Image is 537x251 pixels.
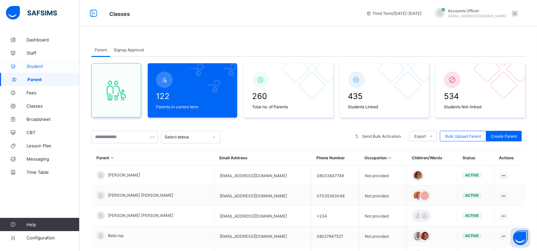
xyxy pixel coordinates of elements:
td: Not provided [360,206,407,226]
span: Students Linked [348,104,421,109]
i: Sort in Ascending Order [387,155,393,160]
span: Export [414,134,426,139]
span: [EMAIL_ADDRESS][DOMAIN_NAME] [448,14,507,18]
span: [PERSON_NAME] [108,173,140,177]
span: Staff [27,50,80,56]
span: Accounts Officer [448,8,507,13]
span: Messaging [27,156,80,162]
div: AccountsOfficer [428,8,521,19]
td: 08033647749 [311,166,359,186]
span: Classes [27,103,80,109]
div: Select status [165,135,208,140]
span: Send Bulk Activation [362,134,401,139]
th: Occupation [360,150,407,166]
span: Bulk Upload Parent [445,134,481,139]
span: session/term information [366,11,422,16]
th: Parent [92,150,215,166]
td: [EMAIL_ADDRESS][DOMAIN_NAME] [214,186,311,206]
th: Phone Number [311,150,359,166]
td: [EMAIL_ADDRESS][DOMAIN_NAME] [214,226,311,246]
span: Parent [95,47,107,52]
th: Actions [494,150,525,166]
img: safsims [6,6,57,20]
span: active [465,173,479,177]
td: Not provided [360,186,407,206]
th: Status [457,150,494,166]
span: [PERSON_NAME] [PERSON_NAME] [108,213,173,218]
span: Time Table [27,170,80,175]
span: Students Not-linked [444,104,517,109]
span: [PERSON_NAME] [PERSON_NAME] [108,193,173,198]
td: +234 [311,206,359,226]
button: Open asap [510,228,530,248]
span: Lesson Plan [27,143,80,148]
td: 08027847527 [311,226,359,246]
td: Not provided [360,166,407,186]
td: 07035363048 [311,186,359,206]
td: Not provided [360,226,407,246]
span: 435 [348,91,421,101]
th: Email Address [214,150,311,166]
span: 260 [252,91,325,101]
span: Help [27,222,79,227]
td: [EMAIL_ADDRESS][DOMAIN_NAME] [214,166,311,186]
span: Create Parent [491,134,517,139]
span: 122 [156,91,229,101]
span: CBT [27,130,80,135]
span: active [465,213,479,218]
span: Parent [27,77,80,82]
td: [EMAIL_ADDRESS][DOMAIN_NAME] [214,206,311,226]
span: 534 [444,91,517,101]
span: Classes [109,11,130,17]
span: active [465,193,479,198]
span: Configuration [27,235,79,240]
span: Dashboard [27,37,80,42]
span: Broadsheet [27,117,80,122]
span: Signup Approval [114,47,144,52]
span: active [465,233,479,238]
i: Sort in Ascending Order [110,155,115,160]
th: Children/Wards [407,150,457,166]
span: Fees [27,90,80,95]
span: Parents in current term [156,104,229,109]
span: Bello Isa [108,233,124,238]
span: Student [27,64,80,69]
span: Total no. of Parents [252,104,325,109]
